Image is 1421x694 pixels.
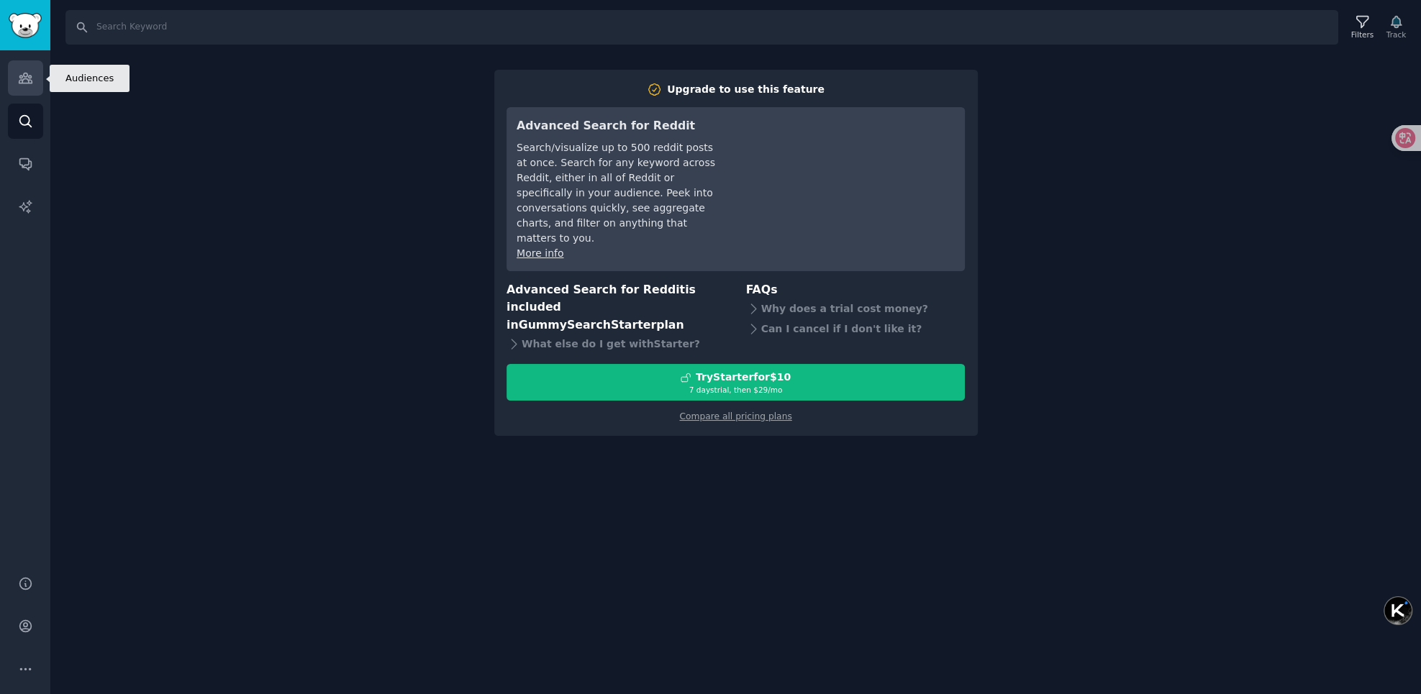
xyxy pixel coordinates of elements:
div: Can I cancel if I don't like it? [746,319,966,339]
a: More info [517,247,563,259]
div: Filters [1351,29,1374,40]
button: TryStarterfor$107 daystrial, then $29/mo [507,364,965,401]
h3: Advanced Search for Reddit is included in plan [507,281,726,334]
img: GummySearch logo [9,13,42,38]
div: Search/visualize up to 500 reddit posts at once. Search for any keyword across Reddit, either in ... [517,140,719,246]
div: Upgrade to use this feature [667,82,825,97]
a: Compare all pricing plans [679,411,791,421]
iframe: YouTube video player [739,117,955,225]
div: 7 days trial, then $ 29 /mo [507,385,964,395]
input: Search Keyword [65,10,1338,45]
div: Why does a trial cost money? [746,298,966,319]
div: Try Starter for $10 [696,370,791,385]
h3: FAQs [746,281,966,299]
span: GummySearch Starter [519,318,656,332]
h3: Advanced Search for Reddit [517,117,719,135]
div: What else do I get with Starter ? [507,334,726,354]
